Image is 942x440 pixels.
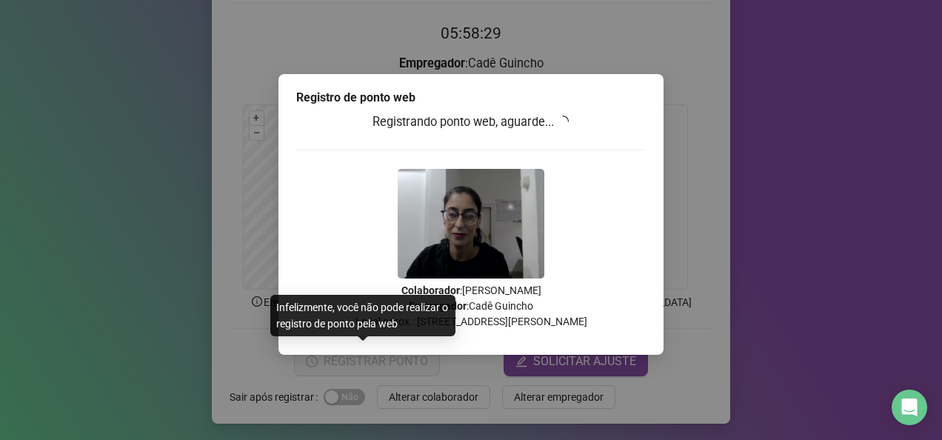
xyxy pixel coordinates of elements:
[398,169,544,279] img: 9k=
[296,113,646,132] h3: Registrando ponto web, aguarde...
[557,116,569,127] span: loading
[892,390,927,425] div: Open Intercom Messenger
[296,283,646,330] p: : [PERSON_NAME] : Cadê Guincho Local aprox.: [STREET_ADDRESS][PERSON_NAME]
[296,89,646,107] div: Registro de ponto web
[401,284,460,296] strong: Colaborador
[270,295,455,336] div: Infelizmente, você não pode realizar o registro de ponto pela web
